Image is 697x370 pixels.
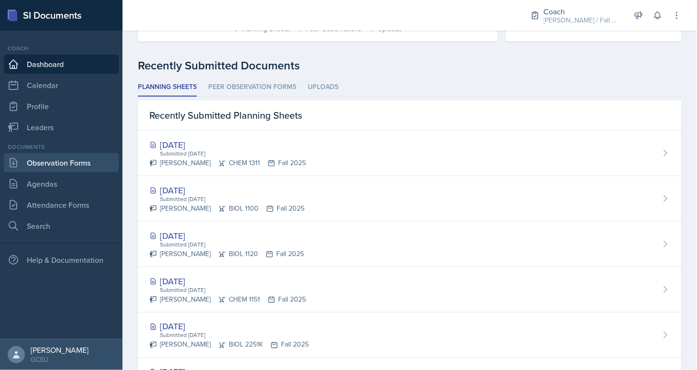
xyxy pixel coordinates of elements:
a: [DATE] Submitted [DATE] [PERSON_NAME]CHEM 1311Fall 2025 [138,131,682,176]
li: Peer Observation Forms [208,78,296,97]
div: [DATE] [149,229,304,242]
a: Observation Forms [4,153,119,172]
div: [PERSON_NAME] CHEM 1151 Fall 2025 [149,294,306,304]
a: Profile [4,97,119,116]
div: Submitted [DATE] [159,195,304,203]
div: Recently Submitted Planning Sheets [138,101,682,131]
a: Leaders [4,118,119,137]
li: Uploads [308,78,338,97]
a: Calendar [4,76,119,95]
a: [DATE] Submitted [DATE] [PERSON_NAME]BIOL 1120Fall 2025 [138,222,682,267]
div: [DATE] [149,320,309,333]
div: [DATE] [149,275,306,288]
a: [DATE] Submitted [DATE] [PERSON_NAME]CHEM 1151Fall 2025 [138,267,682,313]
div: [PERSON_NAME] CHEM 1311 Fall 2025 [149,158,306,168]
div: GCSU [31,355,89,364]
div: Submitted [DATE] [159,331,309,340]
div: Submitted [DATE] [159,149,306,158]
div: [PERSON_NAME] BIOL 2251K Fall 2025 [149,340,309,350]
div: Recently Submitted Documents [138,57,682,74]
div: [PERSON_NAME] [31,345,89,355]
a: Dashboard [4,55,119,74]
div: [PERSON_NAME] / Fall 2025 [544,15,620,25]
div: [PERSON_NAME] BIOL 1100 Fall 2025 [149,203,304,213]
div: Help & Documentation [4,250,119,269]
a: Agendas [4,174,119,193]
div: Coach [544,6,620,17]
a: [DATE] Submitted [DATE] [PERSON_NAME]BIOL 1100Fall 2025 [138,176,682,222]
a: [DATE] Submitted [DATE] [PERSON_NAME]BIOL 2251KFall 2025 [138,313,682,358]
a: Attendance Forms [4,195,119,214]
div: [PERSON_NAME] BIOL 1120 Fall 2025 [149,249,304,259]
div: Documents [4,143,119,151]
div: [DATE] [149,184,304,197]
div: Coach [4,44,119,53]
a: Search [4,216,119,235]
div: Submitted [DATE] [159,286,306,294]
li: Planning Sheets [138,78,197,97]
div: Submitted [DATE] [159,240,304,249]
div: [DATE] [149,138,306,151]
